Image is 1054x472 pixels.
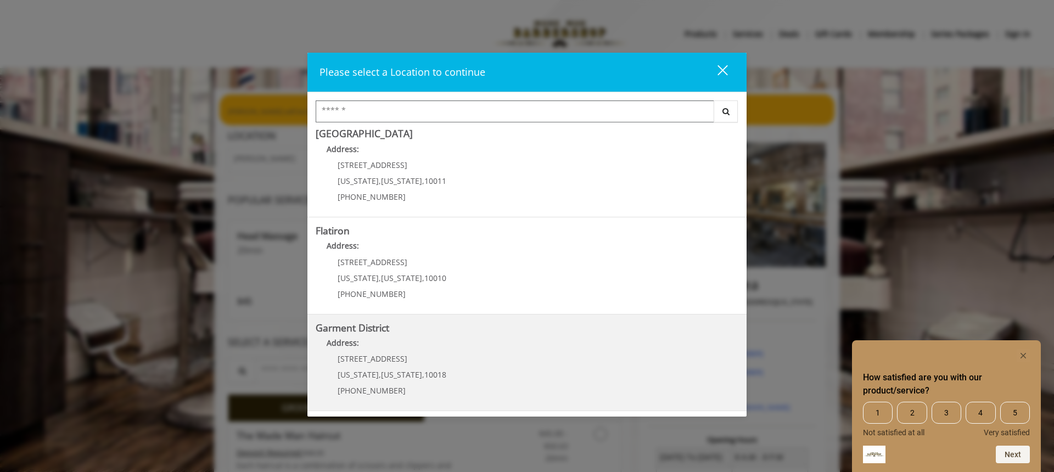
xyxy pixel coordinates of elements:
b: Address: [327,144,359,154]
span: 2 [897,402,927,424]
span: [US_STATE] [381,369,422,380]
span: 10011 [424,176,446,186]
button: close dialog [697,61,735,83]
span: [US_STATE] [338,176,379,186]
span: [PHONE_NUMBER] [338,192,406,202]
span: Please select a Location to continue [319,65,485,78]
i: Search button [720,108,732,115]
div: Center Select [316,100,738,128]
span: [US_STATE] [381,273,422,283]
button: Hide survey [1017,349,1030,362]
input: Search Center [316,100,714,122]
span: 5 [1000,402,1030,424]
span: , [422,176,424,186]
div: How satisfied are you with our product/service? Select an option from 1 to 5, with 1 being Not sa... [863,349,1030,463]
span: 10018 [424,369,446,380]
span: [PHONE_NUMBER] [338,289,406,299]
span: [US_STATE] [338,369,379,380]
span: [STREET_ADDRESS] [338,160,407,170]
div: close dialog [705,64,727,81]
b: Address: [327,240,359,251]
b: [GEOGRAPHIC_DATA] [316,127,413,140]
span: 4 [966,402,995,424]
span: Very satisfied [984,428,1030,437]
span: [STREET_ADDRESS] [338,353,407,364]
span: [STREET_ADDRESS] [338,257,407,267]
span: [US_STATE] [381,176,422,186]
b: Garment District [316,321,389,334]
span: Not satisfied at all [863,428,924,437]
span: [PHONE_NUMBER] [338,385,406,396]
h2: How satisfied are you with our product/service? Select an option from 1 to 5, with 1 being Not sa... [863,371,1030,397]
span: , [379,176,381,186]
span: [US_STATE] [338,273,379,283]
span: , [379,273,381,283]
span: 10010 [424,273,446,283]
span: , [422,273,424,283]
span: , [422,369,424,380]
span: 3 [932,402,961,424]
button: Next question [996,446,1030,463]
b: Address: [327,338,359,348]
div: How satisfied are you with our product/service? Select an option from 1 to 5, with 1 being Not sa... [863,402,1030,437]
span: 1 [863,402,893,424]
b: Flatiron [316,224,350,237]
span: , [379,369,381,380]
